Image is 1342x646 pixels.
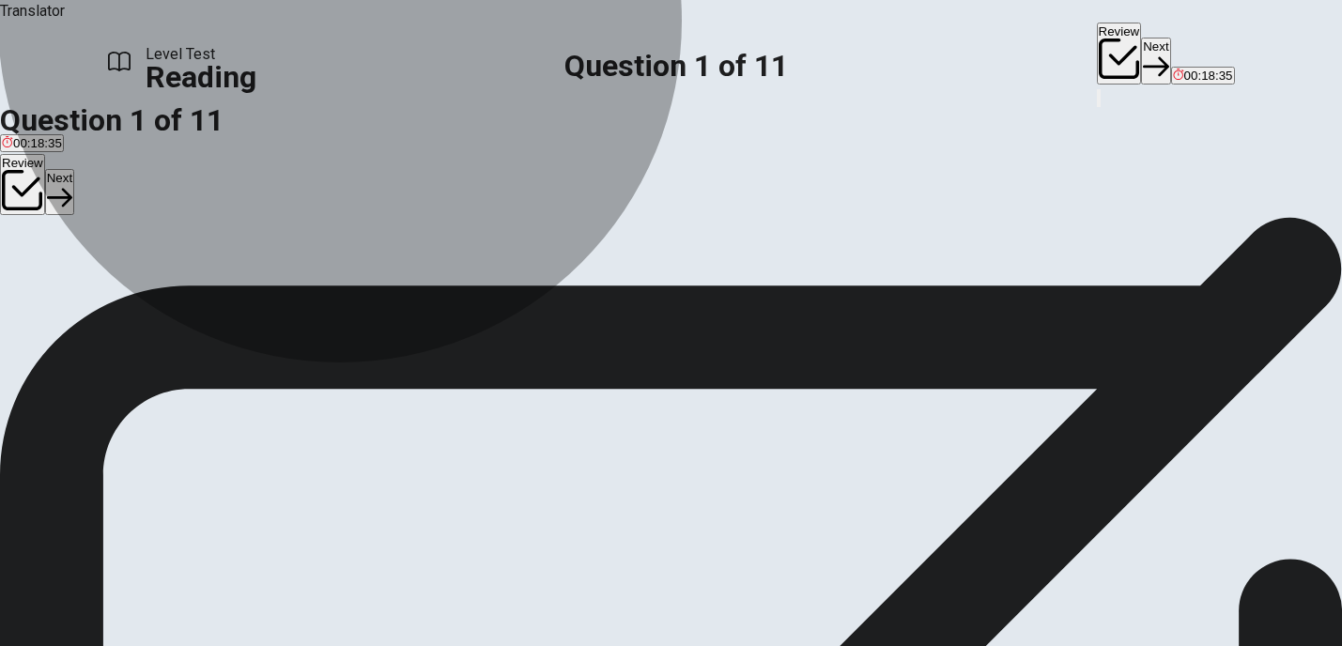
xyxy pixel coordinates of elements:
span: Level Test [146,43,256,66]
button: Review [1097,23,1142,85]
h1: Reading [146,66,256,88]
span: 00:18:35 [1184,69,1233,83]
button: Next [45,169,74,215]
button: Next [1141,38,1170,84]
span: 00:18:35 [13,136,62,150]
h1: Question 1 of 11 [564,54,788,77]
button: 00:18:35 [1171,67,1235,85]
